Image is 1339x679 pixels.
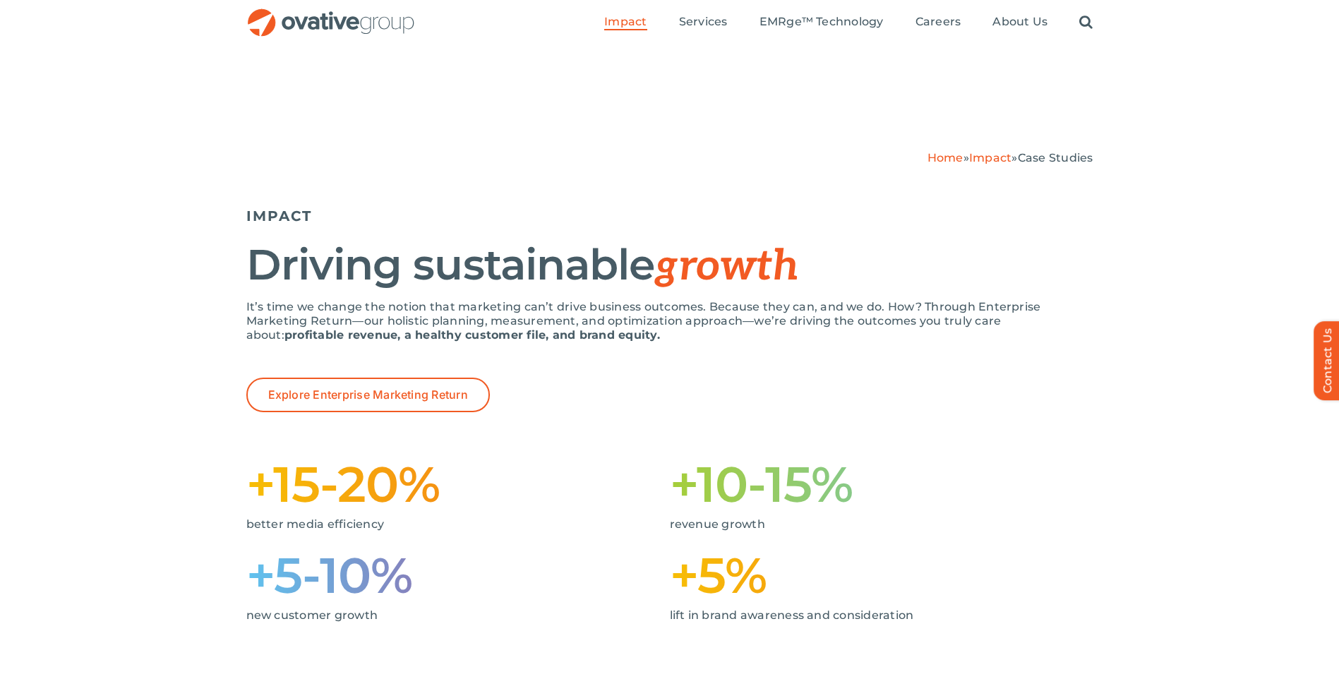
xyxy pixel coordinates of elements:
span: Explore Enterprise Marketing Return [268,388,468,402]
h5: IMPACT [246,208,1093,224]
a: Impact [969,151,1011,164]
span: growth [654,241,798,292]
p: lift in brand awareness and consideration [670,608,1072,623]
a: EMRge™ Technology [759,15,884,30]
strong: profitable revenue, a healthy customer file, and brand equity. [284,328,660,342]
h1: +5-10% [246,553,670,598]
span: EMRge™ Technology [759,15,884,29]
h1: Driving sustainable [246,242,1093,289]
h1: +5% [670,553,1093,598]
p: It’s time we change the notion that marketing can’t drive business outcomes. Because they can, an... [246,300,1093,342]
a: About Us [992,15,1047,30]
p: new customer growth [246,608,649,623]
span: Services [679,15,728,29]
a: Impact [604,15,647,30]
a: Careers [915,15,961,30]
span: Impact [604,15,647,29]
h1: +10-15% [670,462,1093,507]
a: Home [927,151,963,164]
a: Search [1079,15,1093,30]
span: Case Studies [1018,151,1093,164]
h1: +15-20% [246,462,670,507]
a: Services [679,15,728,30]
span: Careers [915,15,961,29]
p: better media efficiency [246,517,649,531]
p: revenue growth [670,517,1072,531]
span: » » [927,151,1093,164]
a: Explore Enterprise Marketing Return [246,378,490,412]
a: OG_Full_horizontal_RGB [246,7,416,20]
span: About Us [992,15,1047,29]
